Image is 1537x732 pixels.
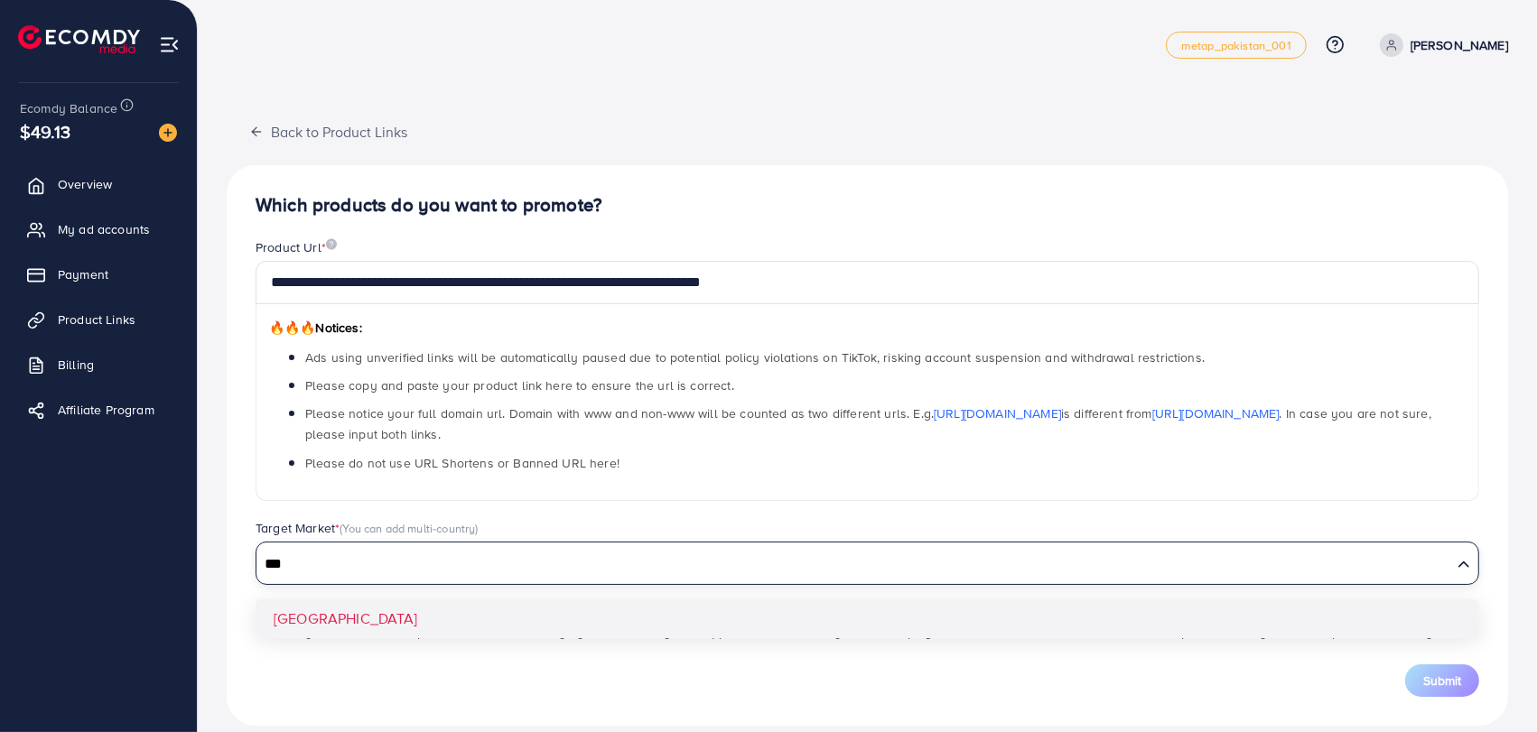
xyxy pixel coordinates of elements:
span: (You can add multi-country) [340,520,478,536]
div: Search for option [256,542,1479,585]
a: Product Links [14,301,183,338]
label: Target Market [256,519,479,537]
span: Please copy and paste your product link here to ensure the url is correct. [305,376,734,394]
span: Notices: [269,319,362,337]
span: Ads using unverified links will be automatically paused due to potential policy violations on Tik... [305,348,1205,366]
img: logo [18,25,140,53]
a: Billing [14,347,183,383]
li: [GEOGRAPHIC_DATA] [256,599,1479,638]
span: Please notice your full domain url. Domain with www and non-www will be counted as two different ... [305,404,1431,443]
a: [URL][DOMAIN_NAME] [934,404,1061,422]
span: Affiliate Program [58,401,154,419]
img: image [326,238,337,250]
span: Please do not use URL Shortens or Banned URL here! [305,454,619,472]
input: Search for option [258,551,1450,579]
iframe: Chat [1460,651,1523,718]
a: metap_pakistan_001 [1166,32,1307,59]
span: Ecomdy Balance [20,99,117,117]
span: $49.13 [20,118,70,144]
p: [PERSON_NAME] [1411,34,1508,56]
span: Payment [58,265,108,283]
a: [URL][DOMAIN_NAME] [1152,404,1280,422]
span: Overview [58,175,112,193]
img: image [159,124,177,142]
a: Overview [14,166,183,202]
a: Affiliate Program [14,392,183,428]
span: Submit [1423,672,1461,690]
a: My ad accounts [14,211,183,247]
button: Back to Product Links [227,112,430,151]
span: Product Links [58,310,135,329]
button: Submit [1405,664,1479,697]
span: My ad accounts [58,220,150,238]
a: Payment [14,256,183,292]
span: 🔥🔥🔥 [269,319,315,337]
img: menu [159,34,180,55]
h4: Which products do you want to promote? [256,194,1479,217]
span: Billing [58,356,94,374]
span: metap_pakistan_001 [1181,40,1291,51]
label: Product Url [256,238,337,256]
a: [PERSON_NAME] [1373,33,1508,57]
